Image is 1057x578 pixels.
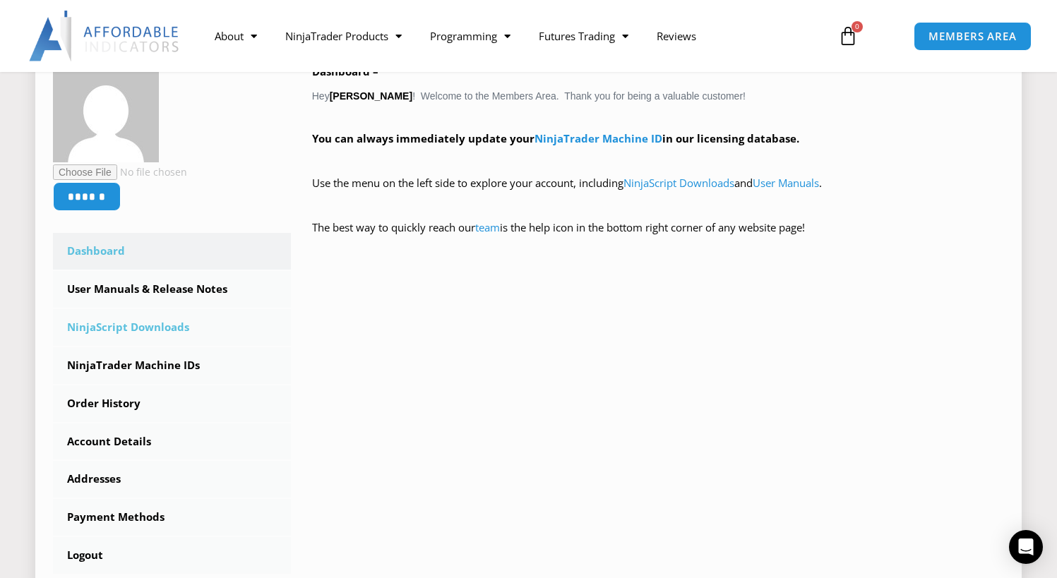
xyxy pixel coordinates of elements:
[53,309,291,346] a: NinjaScript Downloads
[914,22,1032,51] a: MEMBERS AREA
[53,271,291,308] a: User Manuals & Release Notes
[525,20,643,52] a: Futures Trading
[201,20,271,52] a: About
[475,220,500,234] a: team
[330,90,412,102] strong: [PERSON_NAME]
[643,20,710,52] a: Reviews
[753,176,819,190] a: User Manuals
[312,174,1004,213] p: Use the menu on the left side to explore your account, including and .
[852,21,863,32] span: 0
[1009,530,1043,564] div: Open Intercom Messenger
[53,233,291,270] a: Dashboard
[535,131,662,145] a: NinjaTrader Machine ID
[53,56,159,162] img: 92649dfbeaa8c4ee98af8b23d44a81642600ffa179d3b0d4629dbcac903e5719
[53,423,291,460] a: Account Details
[53,461,291,498] a: Addresses
[271,20,416,52] a: NinjaTrader Products
[312,131,799,145] strong: You can always immediately update your in our licensing database.
[312,64,378,78] b: Dashboard –
[29,11,181,61] img: LogoAI | Affordable Indicators – NinjaTrader
[53,537,291,574] a: Logout
[53,499,291,536] a: Payment Methods
[312,218,1004,258] p: The best way to quickly reach our is the help icon in the bottom right corner of any website page!
[201,20,824,52] nav: Menu
[928,31,1017,42] span: MEMBERS AREA
[416,20,525,52] a: Programming
[53,347,291,384] a: NinjaTrader Machine IDs
[53,385,291,422] a: Order History
[817,16,879,56] a: 0
[312,62,1004,258] div: Hey ! Welcome to the Members Area. Thank you for being a valuable customer!
[53,233,291,574] nav: Account pages
[623,176,734,190] a: NinjaScript Downloads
